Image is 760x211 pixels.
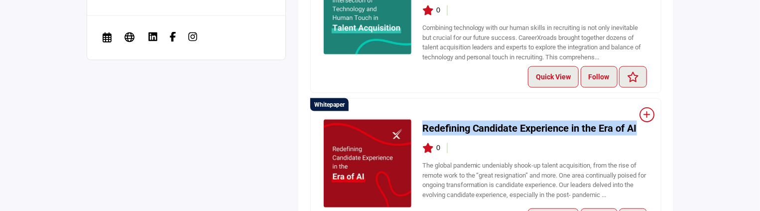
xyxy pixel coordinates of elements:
a: The global pandemic undeniably shook-up talent acquisition, from the rise of remote work to the “... [422,162,646,199]
a: Combining technology with our human skills in recruiting is not only inevitable but crucial for o... [422,24,641,61]
img: Instagram [188,32,198,42]
img: Redefining Candidate Experience in the Era of AI [323,119,412,209]
p: Follow [589,72,610,82]
span: 0 [436,5,441,15]
p: Quick View [536,72,571,82]
a: Redefining Candidate Experience in the Era of AI [323,118,412,208]
button: Liked Resource [619,66,647,88]
button: Quick View [528,66,579,88]
button: Follow [581,66,618,88]
p: Whitepaper [314,100,345,109]
span: 0 [436,143,441,154]
a: Redefining Candidate Experience in the Era of AI [422,121,637,136]
img: Facebook [168,32,178,42]
img: LinkedIn [148,32,158,42]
